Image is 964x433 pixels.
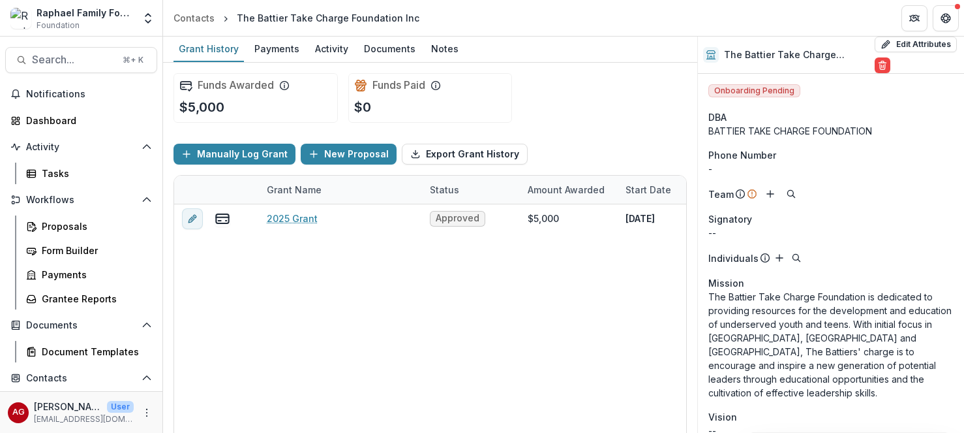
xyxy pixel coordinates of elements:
span: Activity [26,142,136,153]
p: User [107,401,134,413]
button: Get Help [933,5,959,31]
button: Open Contacts [5,368,157,389]
button: Edit Attributes [875,37,957,52]
span: Search... [32,54,115,66]
div: Status [422,183,467,197]
div: Dashboard [26,114,147,127]
div: Proposals [42,219,147,233]
nav: breadcrumb [168,8,425,27]
button: Notifications [5,84,157,104]
a: Tasks [21,163,157,184]
span: Documents [26,320,136,331]
button: view-payments [215,211,230,227]
h2: Funds Paid [372,79,425,91]
a: Contacts [168,8,220,27]
h2: Funds Awarded [198,79,274,91]
p: The Battier Take Charge Foundation is dedicated to providing resources for the development and ed... [708,290,954,400]
button: Add [772,250,787,266]
div: Amount Awarded [520,176,618,204]
div: Start Date [618,176,715,204]
span: Foundation [37,20,80,31]
div: $5,000 [528,212,559,225]
div: Notes [426,39,464,58]
div: Payments [42,268,147,281]
button: edit [182,208,203,229]
span: Onboarding Pending [708,84,800,97]
button: Add [762,186,778,202]
div: -- [708,226,954,240]
a: Proposals [21,216,157,237]
a: Payments [21,264,157,285]
p: Individuals [708,251,759,265]
span: Contacts [26,373,136,384]
h2: The Battier Take Charge Foundation Inc [724,50,869,61]
a: Payments [249,37,305,62]
span: Approved [436,213,479,224]
span: Mission [708,276,744,290]
button: Open Activity [5,136,157,157]
p: Team [708,187,734,201]
div: Status [422,176,520,204]
span: Signatory [708,212,752,226]
button: Open entity switcher [139,5,157,31]
span: Vision [708,410,737,424]
div: Payments [249,39,305,58]
button: Export Grant History [402,144,528,165]
a: 2025 Grant [267,212,318,225]
div: Grantee Reports [42,292,147,306]
div: Contacts [173,11,215,25]
p: $5,000 [179,97,224,117]
a: Activity [310,37,354,62]
span: DBA [708,110,727,124]
div: Amount Awarded [520,183,612,197]
div: Grant Name [259,176,422,204]
div: Documents [359,39,421,58]
span: Notifications [26,89,152,100]
button: Open Documents [5,315,157,336]
button: More [139,405,155,421]
button: Search... [5,47,157,73]
div: Form Builder [42,244,147,257]
a: Document Templates [21,341,157,362]
div: BATTIER TAKE CHARGE FOUNDATION [708,124,954,138]
button: New Proposal [301,144,397,165]
p: $0 [354,97,371,117]
div: Start Date [618,183,679,197]
a: Grant History [173,37,244,62]
div: Raphael Family Foundation [37,6,134,20]
button: Open Workflows [5,189,157,210]
div: ⌘ + K [120,53,146,67]
a: Notes [426,37,464,62]
div: The Battier Take Charge Foundation Inc [237,11,419,25]
div: Anu Gupta [12,408,25,417]
button: Search [783,186,799,202]
button: Delete [875,57,890,73]
span: Phone Number [708,148,776,162]
span: Workflows [26,195,136,206]
div: - [708,162,954,176]
p: [PERSON_NAME] [34,400,102,413]
div: Activity [310,39,354,58]
a: Dashboard [5,110,157,131]
button: Search [789,250,804,266]
a: Documents [359,37,421,62]
img: Raphael Family Foundation [10,8,31,29]
div: Tasks [42,167,147,180]
a: Form Builder [21,240,157,261]
div: Document Templates [42,345,147,359]
div: Grant History [173,39,244,58]
p: [DATE] [625,212,655,225]
p: [EMAIL_ADDRESS][DOMAIN_NAME] [34,413,134,425]
div: Grant Name [259,183,329,197]
button: Partners [901,5,927,31]
button: Manually Log Grant [173,144,295,165]
a: Grantee Reports [21,288,157,310]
